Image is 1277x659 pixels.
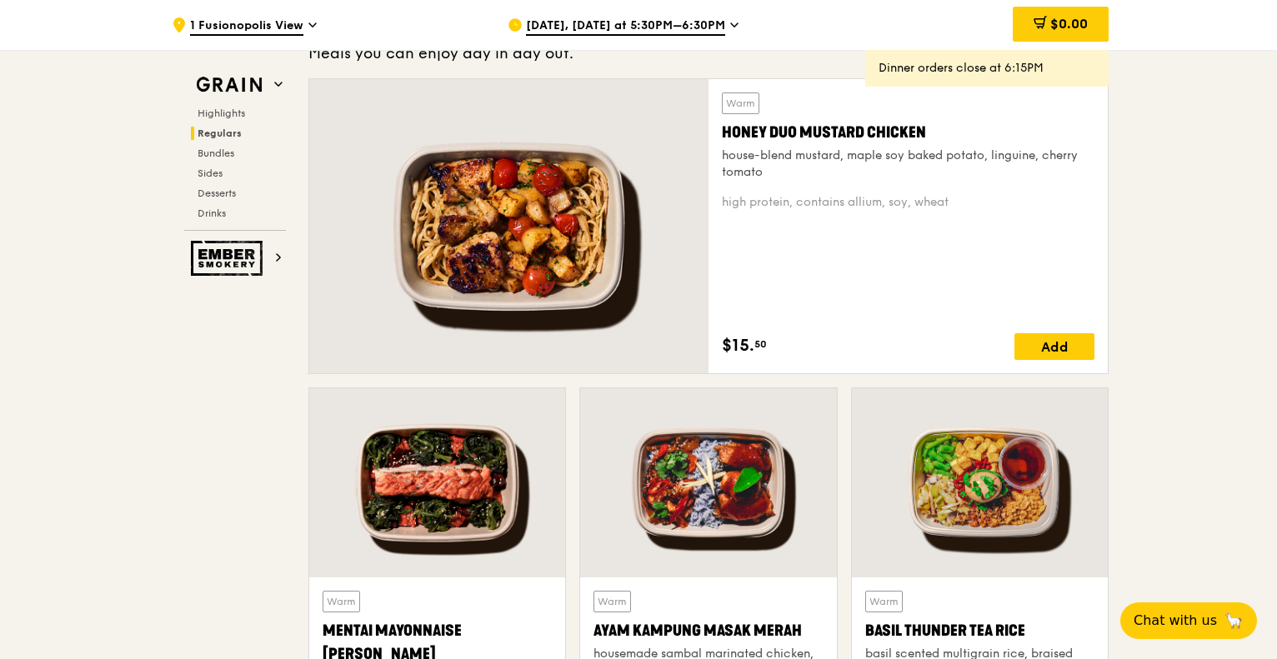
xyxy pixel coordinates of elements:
div: Warm [593,591,631,612]
span: Sides [198,167,223,179]
span: Chat with us [1134,611,1217,631]
button: Chat with us🦙 [1120,602,1257,639]
div: Warm [722,92,759,114]
div: house-blend mustard, maple soy baked potato, linguine, cherry tomato [722,147,1094,181]
span: Drinks [198,207,226,219]
div: Meals you can enjoy day in day out. [308,42,1109,65]
span: $0.00 [1050,16,1088,32]
div: Warm [323,591,360,612]
span: [DATE], [DATE] at 5:30PM–6:30PM [526,17,725,36]
div: Honey Duo Mustard Chicken [722,121,1094,144]
span: Regulars [198,127,242,139]
span: 1 Fusionopolis View [190,17,303,36]
span: 🦙 [1224,611,1244,631]
span: 50 [754,337,767,351]
span: Bundles [198,147,234,159]
div: high protein, contains allium, soy, wheat [722,194,1094,211]
div: Dinner orders close at 6:15PM [879,60,1095,77]
div: Basil Thunder Tea Rice [865,619,1094,642]
img: Grain web logo [191,70,268,100]
div: Ayam Kampung Masak Merah [593,619,823,642]
img: Ember Smokery web logo [191,241,268,276]
div: Add [1014,333,1094,360]
span: Highlights [198,107,245,119]
span: $15. [722,333,754,358]
span: Desserts [198,187,236,199]
div: Warm [865,591,903,612]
